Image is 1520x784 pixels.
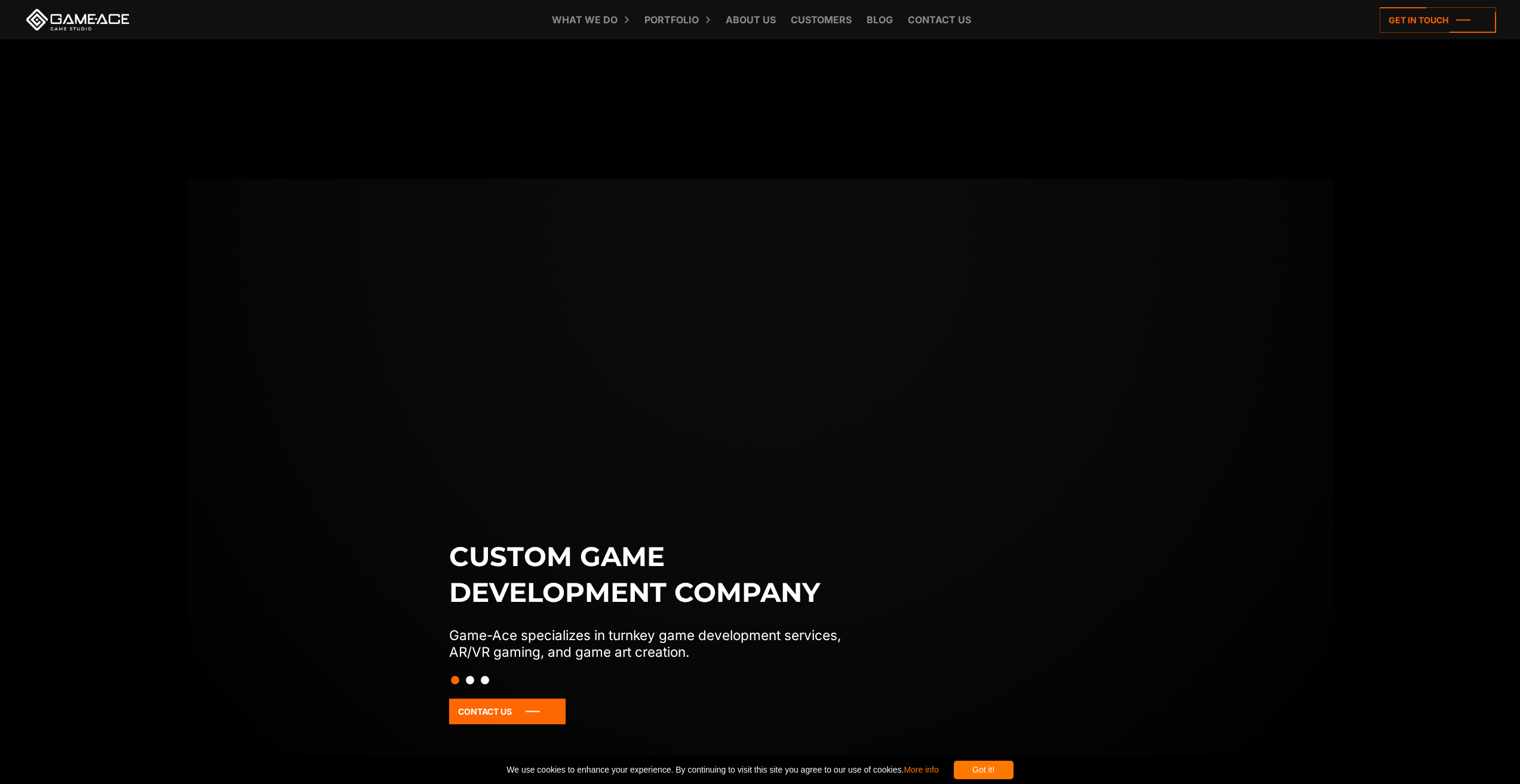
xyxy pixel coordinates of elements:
button: Slide 2 [466,670,474,690]
span: We use cookies to enhance your experience. By continuing to visit this site you agree to our use ... [506,761,938,779]
a: Get in touch [1380,7,1496,33]
a: Contact Us [449,699,566,724]
button: Slide 1 [451,670,459,690]
a: More info [904,765,938,774]
p: Game-Ace specializes in turnkey game development services, AR/VR gaming, and game art creation. [449,627,866,660]
h1: Custom game development company [449,539,866,610]
button: Slide 3 [481,670,489,690]
div: Got it! [954,761,1014,779]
